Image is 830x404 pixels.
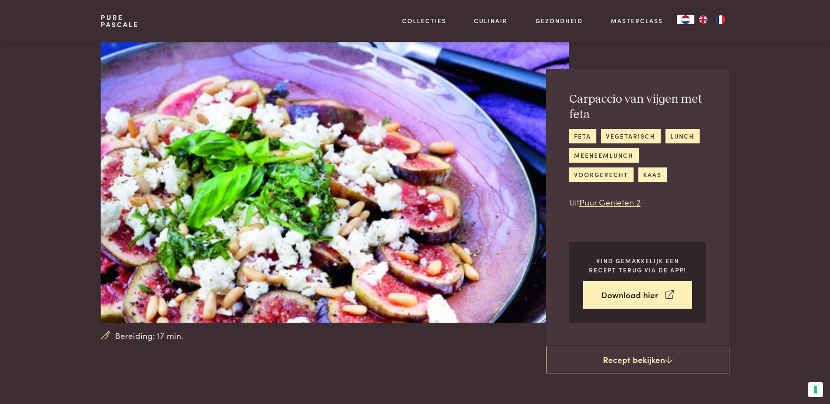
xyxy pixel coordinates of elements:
[665,129,700,143] a: lunch
[402,16,446,25] a: Collecties
[601,129,661,143] a: vegetarisch
[474,16,508,25] a: Culinair
[712,15,729,24] a: FR
[546,346,729,374] a: Recept bekijken
[677,15,729,24] aside: Language selected: Nederlands
[677,15,694,24] div: Language
[115,329,183,342] span: Bereiding: 17 min.
[569,148,639,163] a: meeneemlunch
[611,16,663,25] a: Masterclass
[677,15,694,24] a: NL
[583,281,692,309] a: Download hier
[101,42,568,323] img: Carpaccio van vijgen met feta
[536,16,583,25] a: Gezondheid
[583,256,692,274] p: Vind gemakkelijk een recept terug via de app!
[579,196,641,208] a: Puur Genieten 2
[638,167,667,182] a: kaas
[569,196,706,209] p: Uit
[808,382,823,397] button: Uw voorkeuren voor toestemming voor trackingtechnologieën
[569,129,596,143] a: feta
[694,15,712,24] a: EN
[101,14,139,28] a: PurePascale
[694,15,729,24] ul: Language list
[569,92,706,122] h2: Carpaccio van vijgen met feta
[569,167,634,182] a: voorgerecht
